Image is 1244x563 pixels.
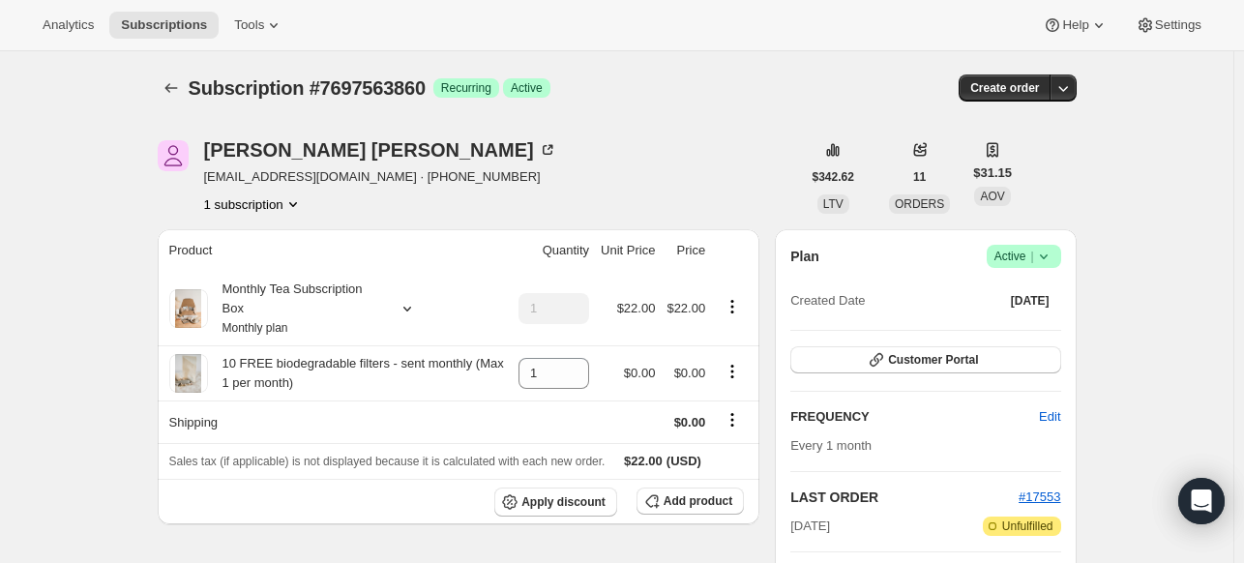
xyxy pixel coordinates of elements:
div: Monthly Tea Subscription Box [208,280,382,338]
button: Edit [1027,401,1072,432]
button: Analytics [31,12,105,39]
span: Ferne Lee [158,140,189,171]
h2: Plan [790,247,819,266]
th: Quantity [513,229,595,272]
div: [PERSON_NAME] [PERSON_NAME] [204,140,557,160]
span: Sales tax (if applicable) is not displayed because it is calculated with each new order. [169,455,606,468]
button: Create order [959,74,1051,102]
button: Add product [637,488,744,515]
span: Every 1 month [790,438,872,453]
span: Create order [970,80,1039,96]
button: 11 [902,163,937,191]
span: [DATE] [790,517,830,536]
span: Analytics [43,17,94,33]
span: [EMAIL_ADDRESS][DOMAIN_NAME] · [PHONE_NUMBER] [204,167,557,187]
th: Shipping [158,400,514,443]
span: 11 [913,169,926,185]
button: Shipping actions [717,409,748,430]
small: Monthly plan [222,321,288,335]
span: $342.62 [813,169,854,185]
button: Apply discount [494,488,617,517]
button: #17553 [1019,488,1060,507]
span: $22.00 [666,301,705,315]
span: Settings [1155,17,1201,33]
th: Product [158,229,514,272]
span: Active [511,80,543,96]
span: Tools [234,17,264,33]
button: $342.62 [801,163,866,191]
h2: FREQUENCY [790,407,1039,427]
button: Product actions [717,296,748,317]
span: Recurring [441,80,491,96]
span: Subscriptions [121,17,207,33]
span: Add product [664,493,732,509]
span: Unfulfilled [1002,519,1053,534]
a: #17553 [1019,489,1060,504]
th: Price [661,229,711,272]
h2: LAST ORDER [790,488,1019,507]
span: (USD) [663,452,701,471]
span: Help [1062,17,1088,33]
button: Subscriptions [158,74,185,102]
span: Subscription #7697563860 [189,77,426,99]
span: Edit [1039,407,1060,427]
span: $0.00 [674,415,706,430]
div: 10 FREE biodegradable filters - sent monthly (Max 1 per month) [208,354,508,393]
span: Created Date [790,291,865,311]
span: $22.00 [624,454,663,468]
span: LTV [823,197,844,211]
button: Product actions [717,361,748,382]
button: [DATE] [999,287,1061,314]
span: AOV [980,190,1004,203]
button: Settings [1124,12,1213,39]
span: Customer Portal [888,352,978,368]
span: | [1030,249,1033,264]
th: Unit Price [595,229,661,272]
span: Apply discount [521,494,606,510]
button: Product actions [204,194,303,214]
span: Active [994,247,1053,266]
button: Tools [222,12,295,39]
span: $0.00 [624,366,656,380]
span: ORDERS [895,197,944,211]
div: Open Intercom Messenger [1178,478,1225,524]
span: [DATE] [1011,293,1050,309]
button: Help [1031,12,1119,39]
button: Customer Portal [790,346,1060,373]
span: $0.00 [674,366,706,380]
span: $31.15 [973,163,1012,183]
button: Subscriptions [109,12,219,39]
span: $22.00 [617,301,656,315]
